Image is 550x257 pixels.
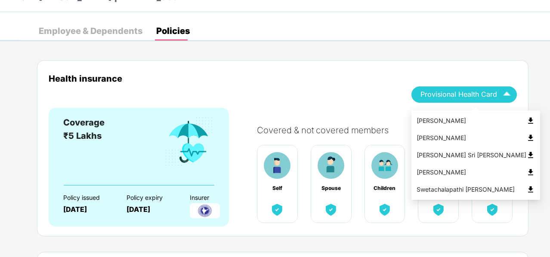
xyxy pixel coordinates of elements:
[323,202,339,217] img: benefitCardImg
[431,202,446,217] img: benefitCardImg
[417,150,535,160] div: [PERSON_NAME] Sri [PERSON_NAME]
[264,152,290,179] img: benefitCardImg
[127,205,175,214] div: [DATE]
[190,203,220,218] img: InsurerLogo
[417,168,535,177] div: [PERSON_NAME]
[526,116,535,125] img: svg+xml;base64,PHN2ZyB4bWxucz0iaHR0cDovL3d3dy53My5vcmcvMjAwMC9zdmciIHdpZHRoPSI0OCIgaGVpZ2h0PSI0OC...
[127,194,175,201] div: Policy expiry
[417,133,535,143] div: [PERSON_NAME]
[377,202,392,217] img: benefitCardImg
[526,134,535,142] img: svg+xml;base64,PHN2ZyB4bWxucz0iaHR0cDovL3d3dy53My5vcmcvMjAwMC9zdmciIHdpZHRoPSI0OCIgaGVpZ2h0PSI0OC...
[266,185,288,191] div: Self
[190,194,238,201] div: Insurer
[485,202,500,217] img: benefitCardImg
[63,194,111,201] div: Policy issued
[63,116,105,129] div: Coverage
[374,185,396,191] div: Children
[526,185,535,194] img: svg+xml;base64,PHN2ZyB4bWxucz0iaHR0cDovL3d3dy53My5vcmcvMjAwMC9zdmciIHdpZHRoPSI0OCIgaGVpZ2h0PSI0OC...
[320,185,342,191] div: Spouse
[318,152,344,179] img: benefitCardImg
[63,131,102,141] span: ₹5 Lakhs
[39,27,142,35] div: Employee & Dependents
[526,168,535,177] img: svg+xml;base64,PHN2ZyB4bWxucz0iaHR0cDovL3d3dy53My5vcmcvMjAwMC9zdmciIHdpZHRoPSI0OCIgaGVpZ2h0PSI0OC...
[417,185,535,194] div: Swetachalapathi [PERSON_NAME]
[49,73,399,83] div: Health insurance
[526,151,535,159] img: svg+xml;base64,PHN2ZyB4bWxucz0iaHR0cDovL3d3dy53My5vcmcvMjAwMC9zdmciIHdpZHRoPSI0OCIgaGVpZ2h0PSI0OC...
[63,205,111,214] div: [DATE]
[269,202,285,217] img: benefitCardImg
[371,152,398,179] img: benefitCardImg
[156,27,190,35] div: Policies
[164,116,214,168] img: benefitCardImg
[420,92,497,97] span: Provisional Health Card
[499,87,514,102] img: Icuh8uwCUCF+XjCZyLQsAKiDCM9HiE6CMYmKQaPGkZKaA32CAAACiQcFBJY0IsAAAAASUVORK5CYII=
[411,86,517,103] button: Provisional Health Card
[417,116,535,125] div: [PERSON_NAME]
[257,125,525,135] div: Covered & not covered members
